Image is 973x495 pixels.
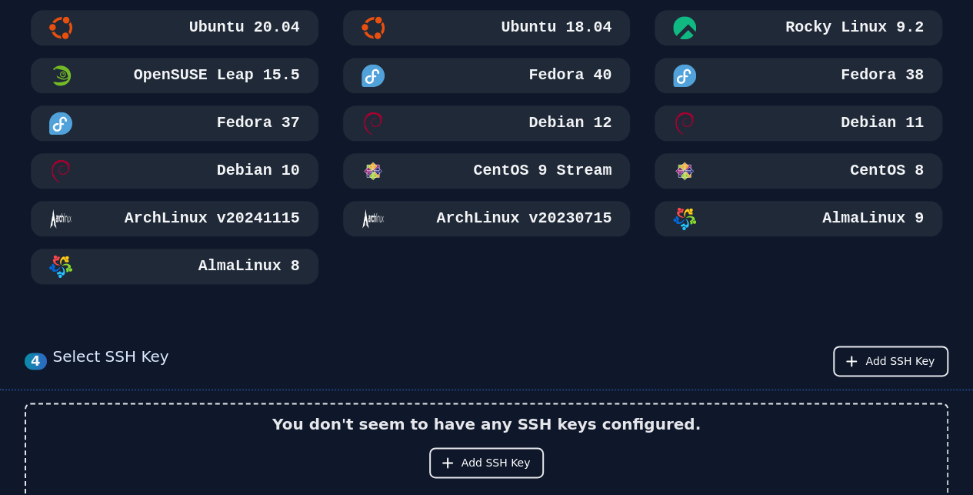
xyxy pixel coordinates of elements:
[847,160,924,182] h3: CentOS 8
[31,105,318,141] button: Fedora 37Fedora 37
[31,10,318,45] button: Ubuntu 20.04Ubuntu 20.04
[49,255,72,278] img: AlmaLinux 8
[838,65,924,86] h3: Fedora 38
[49,64,72,87] img: OpenSUSE Leap 15.5 Minimal
[655,10,942,45] button: Rocky Linux 9.2Rocky Linux 9.2
[49,207,72,230] img: ArchLinux v20241115
[343,201,631,236] button: ArchLinux v20230715ArchLinux v20230715
[272,413,701,435] h2: You don't seem to have any SSH keys configured.
[655,58,942,93] button: Fedora 38Fedora 38
[525,112,611,134] h3: Debian 12
[49,112,72,135] img: Fedora 37
[31,153,318,189] button: Debian 10Debian 10
[673,112,696,135] img: Debian 11
[122,208,300,229] h3: ArchLinux v20241115
[865,353,935,369] span: Add SSH Key
[31,201,318,236] button: ArchLinux v20241115ArchLinux v20241115
[25,353,47,370] div: 4
[838,112,924,134] h3: Debian 11
[214,160,300,182] h3: Debian 10
[131,65,300,86] h3: OpenSUSE Leap 15.5
[525,65,611,86] h3: Fedora 40
[362,207,385,230] img: ArchLinux v20230715
[782,17,924,38] h3: Rocky Linux 9.2
[31,58,318,93] button: OpenSUSE Leap 15.5 MinimalOpenSUSE Leap 15.5
[655,201,942,236] button: AlmaLinux 9AlmaLinux 9
[462,455,531,470] span: Add SSH Key
[362,64,385,87] img: Fedora 40
[49,159,72,182] img: Debian 10
[433,208,611,229] h3: ArchLinux v20230715
[673,159,696,182] img: CentOS 8
[49,16,72,39] img: Ubuntu 20.04
[31,249,318,284] button: AlmaLinux 8AlmaLinux 8
[673,207,696,230] img: AlmaLinux 9
[343,10,631,45] button: Ubuntu 18.04Ubuntu 18.04
[362,16,385,39] img: Ubuntu 18.04
[195,256,300,277] h3: AlmaLinux 8
[655,153,942,189] button: CentOS 8CentOS 8
[429,447,545,478] button: Add SSH Key
[53,346,169,376] div: Select SSH Key
[362,112,385,135] img: Debian 12
[819,208,924,229] h3: AlmaLinux 9
[214,112,300,134] h3: Fedora 37
[498,17,611,38] h3: Ubuntu 18.04
[186,17,300,38] h3: Ubuntu 20.04
[343,153,631,189] button: CentOS 9 StreamCentOS 9 Stream
[470,160,611,182] h3: CentOS 9 Stream
[655,105,942,141] button: Debian 11Debian 11
[343,58,631,93] button: Fedora 40Fedora 40
[673,64,696,87] img: Fedora 38
[833,346,948,376] button: Add SSH Key
[362,159,385,182] img: CentOS 9 Stream
[673,16,696,39] img: Rocky Linux 9.2
[343,105,631,141] button: Debian 12Debian 12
